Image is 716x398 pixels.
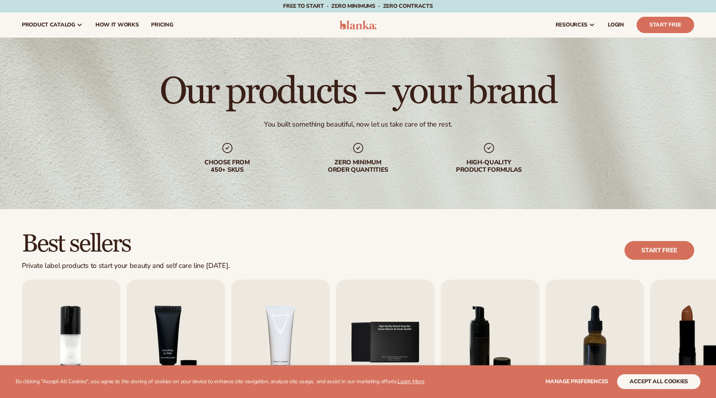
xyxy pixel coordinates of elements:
[89,12,145,37] a: How It Works
[283,2,433,10] span: Free to start · ZERO minimums · ZERO contracts
[22,262,230,270] div: Private label products to start your beauty and self care line [DATE].
[308,159,408,174] div: Zero minimum order quantities
[264,120,452,129] div: You built something beautiful, now let us take care of the rest.
[617,374,700,389] button: accept all cookies
[16,379,424,385] p: By clicking "Accept All Cookies", you agree to the storing of cookies on your device to enhance s...
[340,20,376,30] img: logo
[160,73,556,111] h1: Our products – your brand
[549,12,602,37] a: resources
[625,241,694,260] a: Start free
[145,12,179,37] a: pricing
[556,22,588,28] span: resources
[398,378,424,385] a: Learn More
[637,17,694,33] a: Start Free
[602,12,630,37] a: LOGIN
[178,159,277,174] div: Choose from 450+ Skus
[545,378,608,385] span: Manage preferences
[608,22,624,28] span: LOGIN
[95,22,139,28] span: How It Works
[22,22,75,28] span: product catalog
[16,12,89,37] a: product catalog
[545,374,608,389] button: Manage preferences
[22,231,230,257] h2: Best sellers
[439,159,539,174] div: High-quality product formulas
[151,22,173,28] span: pricing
